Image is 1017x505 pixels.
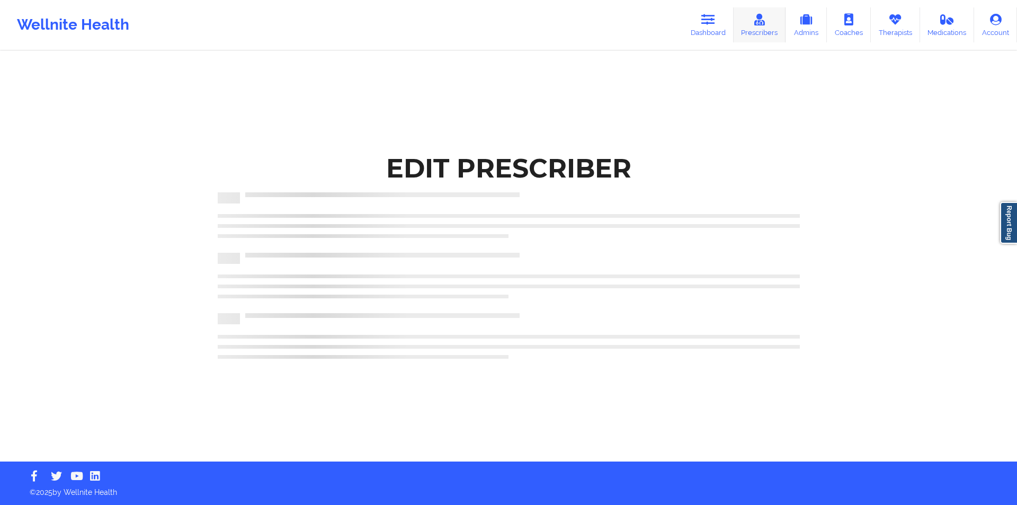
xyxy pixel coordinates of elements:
[1000,202,1017,244] a: Report Bug
[920,7,975,42] a: Medications
[734,7,786,42] a: Prescribers
[22,480,995,498] p: © 2025 by Wellnite Health
[871,7,920,42] a: Therapists
[683,7,734,42] a: Dashboard
[827,7,871,42] a: Coaches
[974,7,1017,42] a: Account
[786,7,827,42] a: Admins
[386,152,631,185] div: Edit Prescriber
